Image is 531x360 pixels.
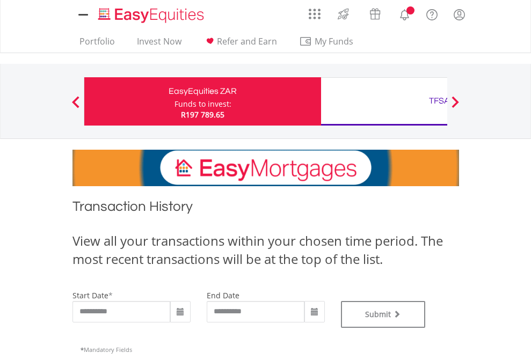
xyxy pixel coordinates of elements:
div: Funds to invest: [174,99,231,109]
a: Home page [94,3,208,24]
a: My Profile [446,3,473,26]
a: Notifications [391,3,418,24]
button: Previous [65,101,86,112]
img: thrive-v2.svg [334,5,352,23]
a: FAQ's and Support [418,3,446,24]
h1: Transaction History [72,197,459,221]
img: vouchers-v2.svg [366,5,384,23]
span: R197 789.65 [181,109,224,120]
span: My Funds [299,34,369,48]
a: AppsGrid [302,3,328,20]
a: Portfolio [75,36,119,53]
img: EasyEquities_Logo.png [96,6,208,24]
span: Refer and Earn [217,35,277,47]
label: start date [72,290,108,300]
a: Invest Now [133,36,186,53]
img: grid-menu-icon.svg [309,8,321,20]
div: View all your transactions within your chosen time period. The most recent transactions will be a... [72,232,459,269]
a: Refer and Earn [199,36,281,53]
button: Next [445,101,466,112]
img: EasyMortage Promotion Banner [72,150,459,186]
span: Mandatory Fields [81,346,132,354]
button: Submit [341,301,426,328]
a: Vouchers [359,3,391,23]
label: end date [207,290,239,300]
div: EasyEquities ZAR [91,84,315,99]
